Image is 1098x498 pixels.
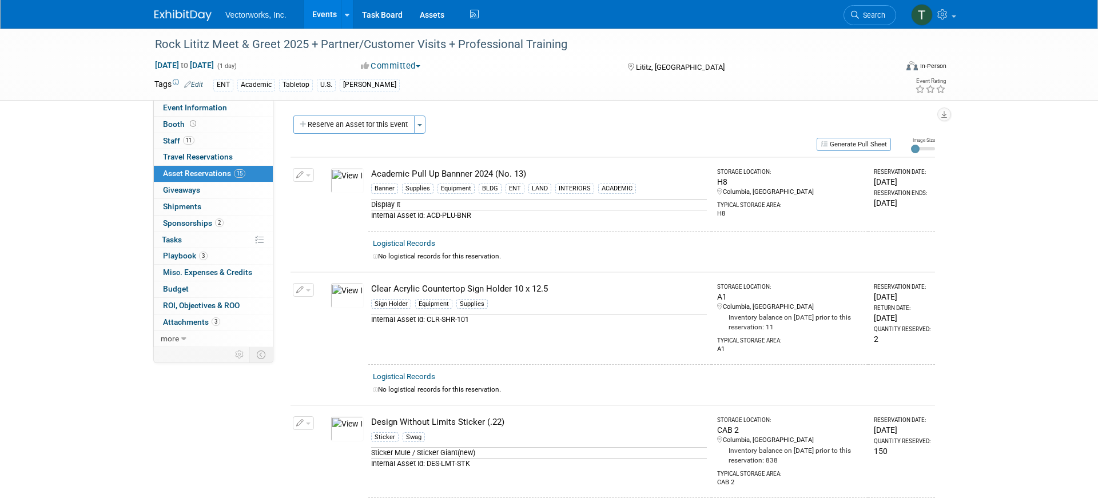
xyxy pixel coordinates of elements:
[154,216,273,232] a: Sponsorships2
[874,424,930,436] div: [DATE]
[212,317,220,326] span: 3
[528,184,551,194] div: LAND
[331,168,364,193] img: View Images
[874,312,930,324] div: [DATE]
[154,117,273,133] a: Booth
[151,34,879,55] div: Rock Lititz Meet & Greet 2025 + Partner/Customer Visits + Professional Training
[717,445,864,465] div: Inventory balance on [DATE] prior to this reservation: 838
[373,252,930,261] div: No logistical records for this reservation.
[874,291,930,302] div: [DATE]
[373,385,930,395] div: No logistical records for this reservation.
[874,304,930,312] div: Return Date:
[844,5,896,25] a: Search
[163,284,189,293] span: Budget
[717,478,864,487] div: CAB 2
[371,184,398,194] div: Banner
[456,299,488,309] div: Supplies
[154,60,214,70] span: [DATE] [DATE]
[162,235,182,244] span: Tasks
[874,197,930,209] div: [DATE]
[213,79,233,91] div: ENT
[859,11,885,19] span: Search
[163,301,240,310] span: ROI, Objectives & ROO
[154,265,273,281] a: Misc. Expenses & Credits
[293,115,415,134] button: Reserve an Asset for this Event
[184,81,203,89] a: Edit
[163,317,220,326] span: Attachments
[154,331,273,347] a: more
[915,78,946,84] div: Event Rating
[154,232,273,248] a: Tasks
[371,283,707,295] div: Clear Acrylic Countertop Sign Holder 10 x 12.5
[371,199,707,210] div: Display It
[717,312,864,332] div: Inventory balance on [DATE] prior to this reservation: 11
[717,283,864,291] div: Storage Location:
[215,218,224,227] span: 2
[154,100,273,116] a: Event Information
[163,136,194,145] span: Staff
[154,182,273,198] a: Giveaways
[154,248,273,264] a: Playbook3
[163,169,245,178] span: Asset Reservations
[415,299,452,309] div: Equipment
[717,424,864,436] div: CAB 2
[717,209,864,218] div: H8
[874,189,930,197] div: Reservation Ends:
[717,465,864,478] div: Typical Storage Area:
[717,176,864,188] div: H8
[874,437,930,445] div: Quantity Reserved:
[717,302,864,312] div: Columbia, [GEOGRAPHIC_DATA]
[216,62,237,70] span: (1 day)
[506,184,524,194] div: ENT
[163,251,208,260] span: Playbook
[874,325,930,333] div: Quantity Reserved:
[234,169,245,178] span: 15
[357,60,425,72] button: Committed
[154,166,273,182] a: Asset Reservations15
[154,298,273,314] a: ROI, Objectives & ROO
[371,432,399,443] div: Sticker
[163,218,224,228] span: Sponsorships
[237,79,275,91] div: Academic
[717,291,864,302] div: A1
[340,79,400,91] div: [PERSON_NAME]
[154,133,273,149] a: Staff11
[331,283,364,308] img: View Images
[371,210,707,221] div: Internal Asset Id: ACD-PLU-BNR
[188,119,198,128] span: Booth not reserved yet
[279,79,313,91] div: Tabletop
[874,168,930,176] div: Reservation Date:
[717,188,864,197] div: Columbia, [GEOGRAPHIC_DATA]
[911,137,935,144] div: Image Size
[250,347,273,362] td: Toggle Event Tabs
[161,334,179,343] span: more
[154,314,273,330] a: Attachments3
[598,184,636,194] div: ACADEMIC
[817,138,891,151] button: Generate Pull Sheet
[154,10,212,21] img: ExhibitDay
[163,202,201,211] span: Shipments
[230,347,250,362] td: Personalize Event Tab Strip
[317,79,336,91] div: U.S.
[717,332,864,345] div: Typical Storage Area:
[373,239,435,248] a: Logistical Records
[371,447,707,458] div: Sticker Mule / Sticker Giant(new)
[717,436,864,445] div: Columbia, [GEOGRAPHIC_DATA]
[154,149,273,165] a: Travel Reservations
[874,176,930,188] div: [DATE]
[154,199,273,215] a: Shipments
[717,168,864,176] div: Storage Location:
[874,416,930,424] div: Reservation Date:
[403,432,425,443] div: Swag
[225,10,287,19] span: Vectorworks, Inc.
[555,184,594,194] div: INTERIORS
[371,168,707,180] div: Academic Pull Up Bannner 2024 (No. 13)
[373,372,435,381] a: Logistical Records
[371,299,411,309] div: Sign Holder
[183,136,194,145] span: 11
[154,78,203,91] td: Tags
[371,416,707,428] div: Design Without Limits Sticker (.22)
[874,445,930,457] div: 150
[163,119,198,129] span: Booth
[163,268,252,277] span: Misc. Expenses & Credits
